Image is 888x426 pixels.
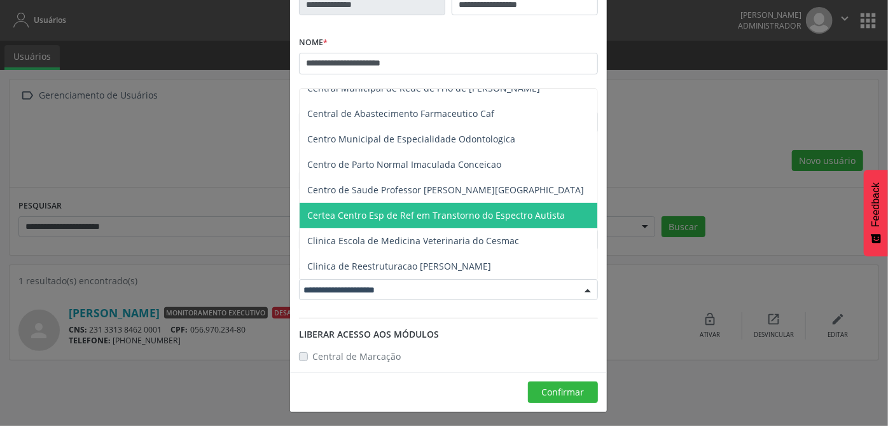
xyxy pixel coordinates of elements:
[307,184,584,196] span: Centro de Saude Professor [PERSON_NAME][GEOGRAPHIC_DATA]
[307,209,565,221] span: Certea Centro Esp de Ref em Transtorno do Espectro Autista
[299,327,598,341] div: Liberar acesso aos módulos
[307,107,494,120] span: Central de Abastecimento Farmaceutico Caf
[307,158,501,170] span: Centro de Parto Normal Imaculada Conceicao
[299,33,328,53] label: Nome
[307,260,491,272] span: Clinica de Reestruturacao [PERSON_NAME]
[528,381,598,403] button: Confirmar
[542,386,585,398] span: Confirmar
[864,170,888,256] button: Feedback - Mostrar pesquisa
[307,133,515,145] span: Centro Municipal de Especialidade Odontologica
[307,235,519,247] span: Clinica Escola de Medicina Veterinaria do Cesmac
[312,350,401,363] label: Central de Marcação
[870,182,882,227] span: Feedback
